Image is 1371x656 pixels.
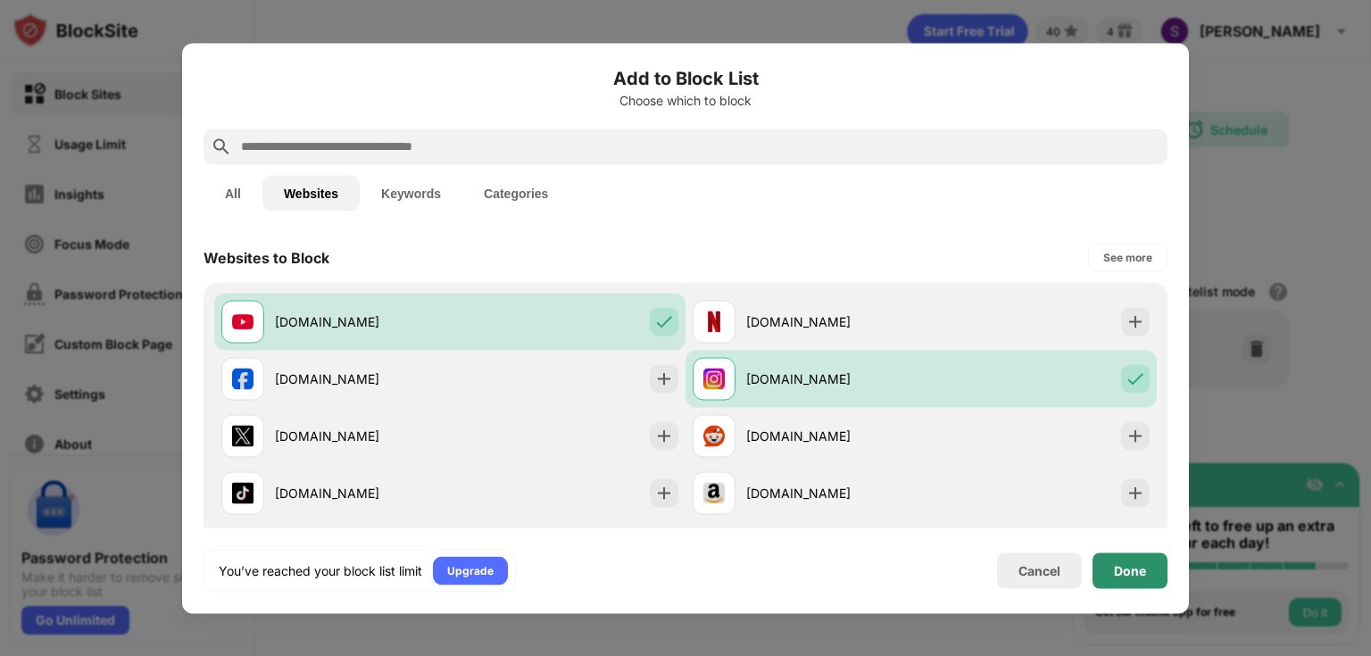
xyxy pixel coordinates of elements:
div: You’ve reached your block list limit [219,561,422,579]
div: Choose which to block [204,93,1167,107]
img: favicons [232,425,253,446]
img: favicons [703,425,725,446]
button: Categories [462,175,569,211]
div: Cancel [1018,563,1060,578]
div: Websites to Block [204,248,329,266]
button: Keywords [360,175,462,211]
img: favicons [232,482,253,503]
div: [DOMAIN_NAME] [275,312,450,331]
img: favicons [703,368,725,389]
button: All [204,175,262,211]
img: favicons [703,482,725,503]
div: [DOMAIN_NAME] [746,484,921,502]
div: See more [1103,248,1152,266]
div: [DOMAIN_NAME] [275,427,450,445]
img: favicons [232,311,253,332]
img: favicons [703,311,725,332]
div: [DOMAIN_NAME] [275,484,450,502]
div: [DOMAIN_NAME] [275,370,450,388]
img: search.svg [211,136,232,157]
div: Upgrade [447,561,494,579]
button: Websites [262,175,360,211]
h6: Add to Block List [204,64,1167,91]
div: [DOMAIN_NAME] [746,312,921,331]
div: [DOMAIN_NAME] [746,370,921,388]
div: [DOMAIN_NAME] [746,427,921,445]
div: Done [1114,563,1146,577]
img: favicons [232,368,253,389]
